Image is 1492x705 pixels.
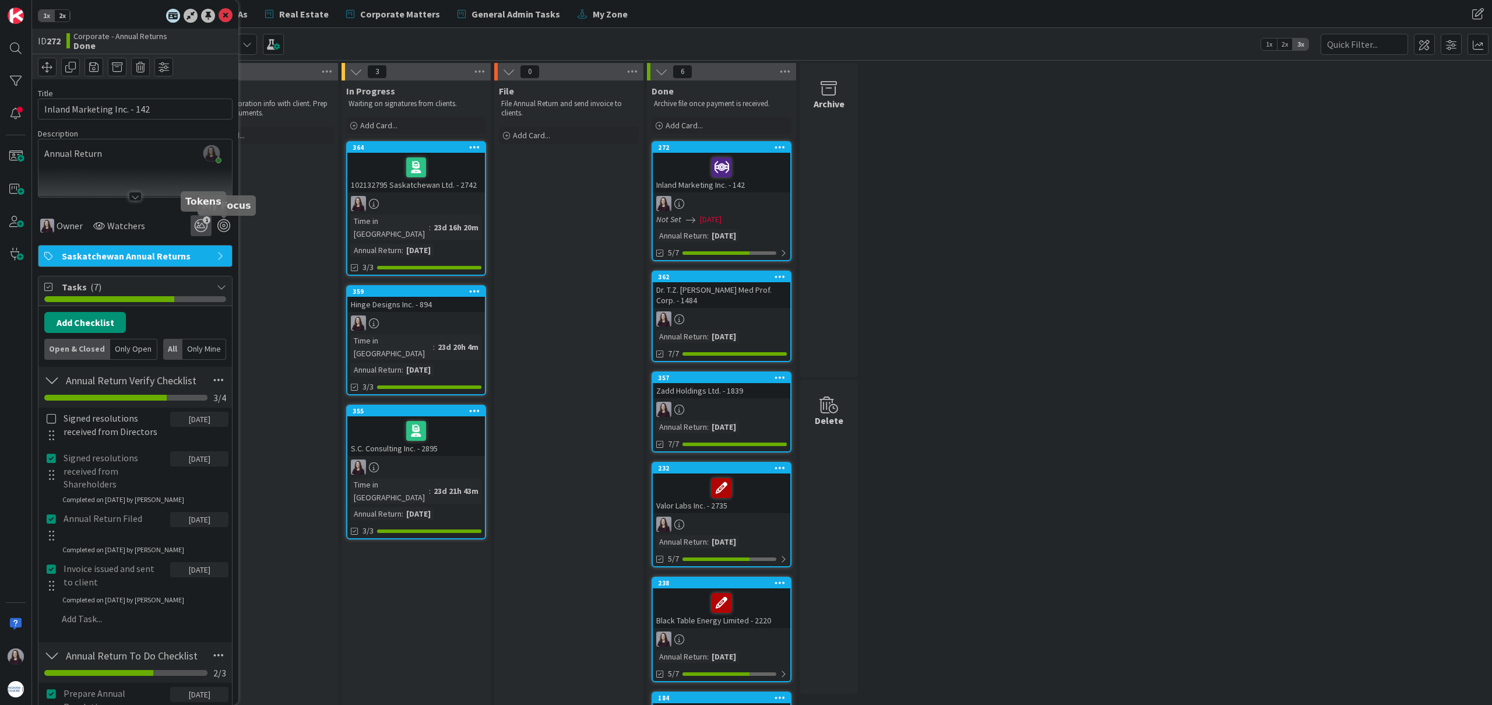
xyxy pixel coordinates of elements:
a: 364102132795 Saskatchewan Ltd. - 2742BCTime in [GEOGRAPHIC_DATA]:23d 16h 20mAnnual Return:[DATE]3/3 [346,141,486,276]
div: 364 [353,143,485,152]
span: Owner [57,219,83,233]
div: Open & Closed [44,339,110,360]
span: 7/7 [668,348,679,360]
span: 1 [203,216,210,224]
div: [DATE] [709,330,739,343]
a: 359Hinge Designs Inc. - 894BCTime in [GEOGRAPHIC_DATA]:23d 20h 4mAnnual Return:[DATE]3/3 [346,285,486,395]
div: [DATE] [709,420,739,433]
span: : [433,341,435,353]
span: Tasks [62,280,211,294]
span: Description [38,128,78,139]
div: 238 [658,579,790,587]
div: Black Table Energy Limited - 2220 [653,588,790,628]
img: BC [656,196,671,211]
span: 2 / 3 [213,666,226,680]
div: 362 [653,272,790,282]
img: BC [656,517,671,532]
div: 23d 21h 43m [431,485,481,497]
span: Watchers [107,219,145,233]
a: 362Dr. T.Z. [PERSON_NAME] Med Prof. Corp. - 1484BCAnnual Return:[DATE]7/7 [652,271,791,362]
a: 232Valor Labs Inc. - 2735BCAnnual Return:[DATE]5/7 [652,462,791,567]
p: Archive file once payment is received. [654,99,789,108]
div: Annual Return [656,229,707,242]
p: Confirm corporation info with client. Prep and send documents. [196,99,331,118]
span: General Admin Tasks [471,7,560,21]
input: type card name here... [38,99,233,120]
span: Saskatchewan Annual Returns [62,249,211,263]
span: : [429,221,431,234]
span: Real Estate [279,7,329,21]
span: : [402,244,403,257]
div: BC [347,315,485,331]
div: [DATE] [709,229,739,242]
div: 359 [353,287,485,296]
div: Time in [GEOGRAPHIC_DATA] [351,334,433,360]
img: avatar [8,681,24,697]
div: 272Inland Marketing Inc. - 142 [653,142,790,192]
div: [DATE] [403,507,434,520]
div: 232 [653,463,790,473]
div: [DATE] [170,687,228,702]
div: 357 [653,373,790,383]
span: : [707,420,709,433]
div: 355S.C. Consulting Inc. - 2895 [347,406,485,456]
label: Title [38,88,53,99]
span: ID [38,34,61,48]
div: 357 [658,374,790,382]
div: 23d 16h 20m [431,221,481,234]
span: 5/7 [668,553,679,565]
span: In Progress [346,85,395,97]
span: 7/7 [668,438,679,450]
div: Delete [815,413,843,427]
p: Signed resolutions received from Directors [64,412,166,438]
input: Quick Filter... [1321,34,1408,55]
img: BC [656,311,671,327]
p: Invoice issued and sent to client [64,562,166,588]
div: 272 [653,142,790,153]
span: 3 [367,65,387,79]
div: 359Hinge Designs Inc. - 894 [347,286,485,312]
span: 3/3 [363,381,374,393]
div: BC [347,460,485,475]
div: Completed on [DATE] by [PERSON_NAME] [62,595,184,605]
div: BC [653,632,790,647]
span: 3/3 [363,525,374,537]
span: 3/3 [363,261,374,273]
div: 232 [658,464,790,472]
div: [DATE] [170,562,228,577]
span: 3x [1293,38,1308,50]
span: My Zone [593,7,628,21]
div: Inland Marketing Inc. - 142 [653,153,790,192]
img: BC [351,315,366,331]
div: Annual Return [656,330,707,343]
div: All [163,339,182,360]
div: Only Open [110,339,157,360]
div: [DATE] [170,451,228,467]
span: : [402,363,403,376]
img: BC [8,648,24,665]
div: 355 [353,407,485,415]
img: BC [351,196,366,211]
span: 5/7 [668,668,679,680]
div: Valor Labs Inc. - 2735 [653,473,790,513]
div: Completed on [DATE] by [PERSON_NAME] [62,545,184,555]
span: Corporate - Annual Returns [73,31,167,41]
div: 184 [658,694,790,702]
div: Annual Return [656,420,707,433]
span: 6 [673,65,692,79]
h5: Tokens [185,196,221,207]
span: : [429,485,431,497]
div: [DATE] [403,244,434,257]
div: [DATE] [170,412,228,427]
div: 364102132795 Saskatchewan Ltd. - 2742 [347,142,485,192]
div: 355 [347,406,485,416]
a: 355S.C. Consulting Inc. - 2895BCTime in [GEOGRAPHIC_DATA]:23d 21h 43mAnnual Return:[DATE]3/3 [346,405,486,539]
div: [DATE] [403,363,434,376]
div: 272 [658,143,790,152]
div: Time in [GEOGRAPHIC_DATA] [351,215,429,240]
span: : [707,229,709,242]
div: Dr. T.Z. [PERSON_NAME] Med Prof. Corp. - 1484 [653,282,790,308]
div: Annual Return [351,507,402,520]
input: Add Checklist... [62,645,203,666]
a: My Zone [571,3,635,24]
